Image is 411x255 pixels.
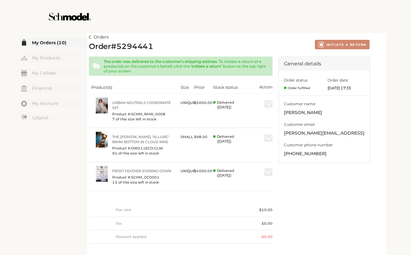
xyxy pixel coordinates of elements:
[284,101,365,107] span: Customer name
[284,86,310,90] span: Order fulfilled
[213,168,254,178] span: Delivered
[194,135,207,139] span: $ 98.00
[112,112,175,117] span: Product #: SCHM_RHW_0008
[104,59,218,64] span: The order was delivered to the customer’s shipping address.
[89,33,109,41] a: Orders
[284,150,365,158] span: [PHONE_NUMBER]
[89,42,153,52] h2: Order # 5294441
[211,81,248,94] th: Stock status
[217,100,254,105] span: Delivered
[284,130,365,137] span: kavya+heidi@providence.pw
[116,221,122,226] span: Tax
[328,78,348,82] span: Order date
[284,78,308,82] span: Order status
[328,86,365,90] span: [DATE] 17:33
[112,134,175,144] a: The [PERSON_NAME] "Allure" Bikini Bottom in Cloud Nine
[21,68,87,77] a: My Collabs
[21,99,87,108] a: My Account
[112,168,175,173] a: Frost Feather Evening Gown
[112,146,175,151] span: Product #: OW211ECO-CLNI
[284,61,321,67] span: General details
[213,100,254,110] span: Delivered
[89,35,91,39] img: left-arrow.svg
[116,234,146,239] span: Discount applied
[181,166,195,176] div: UNIQUE
[89,81,178,94] th: Product(s)
[194,169,212,173] span: $ 4000.00
[192,81,211,94] th: Price
[112,175,175,180] span: Product #: SCHM_GC0001
[181,98,195,108] div: UNIQUE
[21,114,87,122] a: Logout
[326,43,366,47] span: INITIATE A RETURN
[112,180,175,185] span: 13 of this size left in stock
[259,84,273,89] span: Action
[262,221,273,226] span: £0.00
[284,109,365,117] span: [PERSON_NAME]
[21,100,27,107] img: my-account.svg
[21,53,87,62] a: My Products
[284,121,365,128] span: Customer email
[194,100,212,105] span: $ 5000.00
[259,208,273,212] span: $ 10.00
[112,117,175,122] span: 7 of this size left in stock
[21,83,87,93] a: Financial
[116,208,131,212] span: Flat rate
[21,70,27,76] img: my-friends.svg
[217,134,254,139] span: Delivered
[261,234,273,239] span: - £0.00
[112,151,175,156] span: 91 of this size left in stock
[21,38,87,47] a: My Orders (10)
[178,81,192,94] th: Size
[315,40,370,49] button: INITIATE A RETURN
[21,39,27,46] img: my-order.svg
[112,100,175,110] a: Urban Neutrals Coordinate Set
[21,55,27,61] img: my-hanger.svg
[191,64,222,69] span: ‘Initiate a return’
[284,142,365,148] span: Customer phone number
[21,85,27,92] img: my-financial.svg
[100,59,267,73] div: To initiate a return of a product(s) on the customer's behalf, click the button at the top right ...
[181,132,193,142] div: SMALL
[217,168,254,173] span: Delivered
[213,134,254,144] span: Delivered
[21,38,87,123] div: Menu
